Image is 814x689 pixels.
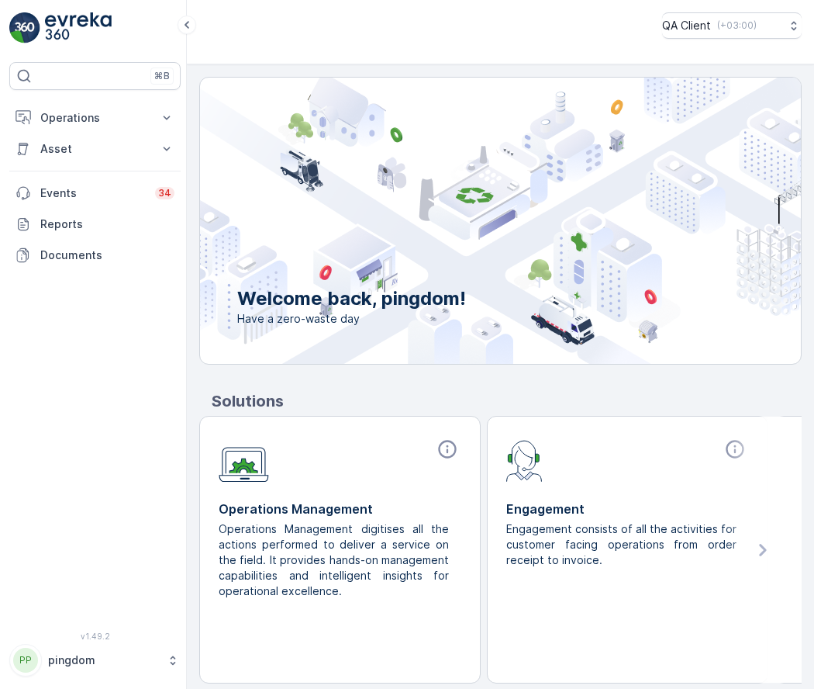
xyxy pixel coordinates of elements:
p: Engagement [506,500,749,518]
img: module-icon [219,438,269,483]
button: Operations [9,102,181,133]
p: Reports [40,216,174,232]
a: Reports [9,209,181,240]
p: Events [40,185,146,201]
p: pingdom [48,653,159,668]
p: 34 [158,187,171,199]
img: city illustration [130,78,801,364]
p: Documents [40,248,174,263]
img: logo [9,12,40,43]
p: ⌘B [154,70,170,82]
p: Asset [40,141,150,157]
button: PPpingdom [9,644,181,677]
p: ( +03:00 ) [717,19,757,32]
a: Documents [9,240,181,271]
p: Operations Management digitises all the actions performed to deliver a service on the field. It p... [219,521,449,599]
p: Engagement consists of all the activities for customer facing operations from order receipt to in... [506,521,736,568]
p: Operations [40,110,150,126]
span: Have a zero-waste day [237,311,466,327]
img: logo_light-DOdMpM7g.png [45,12,112,43]
p: QA Client [662,18,711,33]
a: Events34 [9,178,181,209]
button: Asset [9,133,181,164]
div: PP [13,648,38,673]
span: v 1.49.2 [9,632,181,641]
p: Operations Management [219,500,461,518]
button: QA Client(+03:00) [662,12,802,39]
p: Solutions [212,390,802,413]
img: module-icon [506,438,543,482]
p: Welcome back, pingdom! [237,286,466,311]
